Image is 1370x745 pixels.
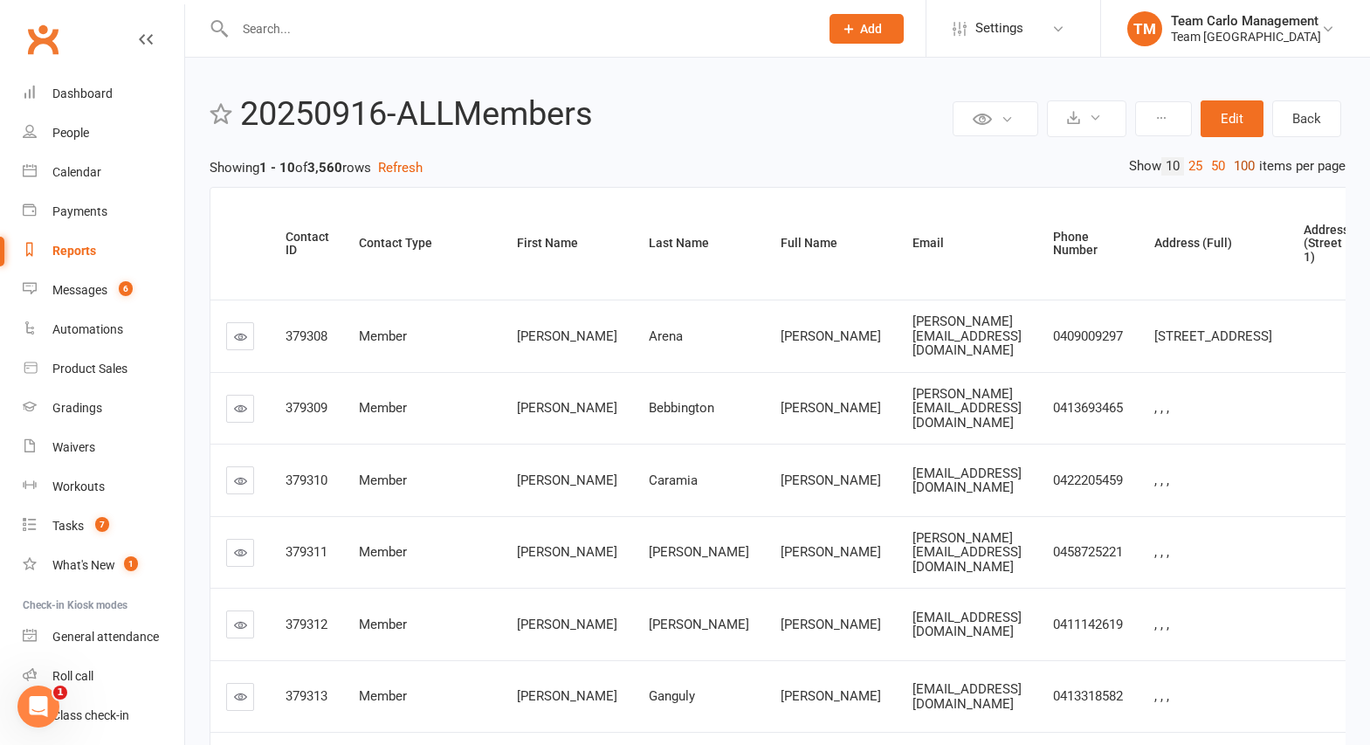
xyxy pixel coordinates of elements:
[649,617,749,632] span: [PERSON_NAME]
[52,204,107,218] div: Payments
[1161,157,1184,176] a: 10
[781,688,881,704] span: [PERSON_NAME]
[912,610,1022,640] span: [EMAIL_ADDRESS][DOMAIN_NAME]
[912,681,1022,712] span: [EMAIL_ADDRESS][DOMAIN_NAME]
[781,328,881,344] span: [PERSON_NAME]
[52,669,93,683] div: Roll call
[517,544,617,560] span: [PERSON_NAME]
[781,237,883,250] div: Full Name
[359,473,407,488] span: Member
[649,400,714,416] span: Bebbington
[23,349,184,389] a: Product Sales
[52,401,102,415] div: Gradings
[52,519,84,533] div: Tasks
[1154,400,1169,416] span: , , ,
[286,688,327,704] span: 379313
[23,192,184,231] a: Payments
[52,630,159,644] div: General attendance
[649,237,751,250] div: Last Name
[52,558,115,572] div: What's New
[781,473,881,488] span: [PERSON_NAME]
[1171,13,1321,29] div: Team Carlo Management
[359,328,407,344] span: Member
[23,114,184,153] a: People
[1154,237,1274,250] div: Address (Full)
[975,9,1023,48] span: Settings
[259,160,295,176] strong: 1 - 10
[286,231,329,258] div: Contact ID
[119,281,133,296] span: 6
[912,386,1022,431] span: [PERSON_NAME][EMAIL_ADDRESS][DOMAIN_NAME]
[517,328,617,344] span: [PERSON_NAME]
[1127,11,1162,46] div: TM
[1053,400,1123,416] span: 0413693465
[359,237,487,250] div: Contact Type
[359,617,407,632] span: Member
[830,14,904,44] button: Add
[23,271,184,310] a: Messages 6
[95,517,109,532] span: 7
[359,544,407,560] span: Member
[912,530,1022,575] span: [PERSON_NAME][EMAIL_ADDRESS][DOMAIN_NAME]
[1171,29,1321,45] div: Team [GEOGRAPHIC_DATA]
[230,17,807,41] input: Search...
[286,617,327,632] span: 379312
[1053,473,1123,488] span: 0422205459
[912,314,1022,358] span: [PERSON_NAME][EMAIL_ADDRESS][DOMAIN_NAME]
[781,400,881,416] span: [PERSON_NAME]
[1229,157,1259,176] a: 100
[1129,157,1346,176] div: Show items per page
[286,473,327,488] span: 379310
[781,544,881,560] span: [PERSON_NAME]
[912,237,1023,250] div: Email
[52,126,89,140] div: People
[286,400,327,416] span: 379309
[23,153,184,192] a: Calendar
[23,310,184,349] a: Automations
[307,160,342,176] strong: 3,560
[52,479,105,493] div: Workouts
[52,165,101,179] div: Calendar
[23,657,184,696] a: Roll call
[359,400,407,416] span: Member
[1304,224,1349,264] div: Address (Street 1)
[1201,100,1263,137] button: Edit
[52,440,95,454] div: Waivers
[240,96,948,133] h2: 20250916-ALLMembers
[517,617,617,632] span: [PERSON_NAME]
[53,686,67,700] span: 1
[1154,544,1169,560] span: , , ,
[52,283,107,297] div: Messages
[649,328,683,344] span: Arena
[1053,688,1123,704] span: 0413318582
[1154,617,1169,632] span: , , ,
[17,686,59,728] iframe: Intercom live chat
[649,688,695,704] span: Ganguly
[1272,100,1341,137] a: Back
[378,157,423,178] button: Refresh
[1154,473,1169,488] span: , , ,
[781,617,881,632] span: [PERSON_NAME]
[23,428,184,467] a: Waivers
[1184,157,1207,176] a: 25
[649,544,749,560] span: [PERSON_NAME]
[23,74,184,114] a: Dashboard
[52,322,123,336] div: Automations
[23,231,184,271] a: Reports
[1053,328,1123,344] span: 0409009297
[52,708,129,722] div: Class check-in
[21,17,65,61] a: Clubworx
[1053,231,1125,258] div: Phone Number
[23,389,184,428] a: Gradings
[23,507,184,546] a: Tasks 7
[23,467,184,507] a: Workouts
[52,86,113,100] div: Dashboard
[359,688,407,704] span: Member
[517,688,617,704] span: [PERSON_NAME]
[517,473,617,488] span: [PERSON_NAME]
[860,22,882,36] span: Add
[210,157,1346,178] div: Showing of rows
[23,696,184,735] a: Class kiosk mode
[124,556,138,571] span: 1
[649,473,698,488] span: Caramia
